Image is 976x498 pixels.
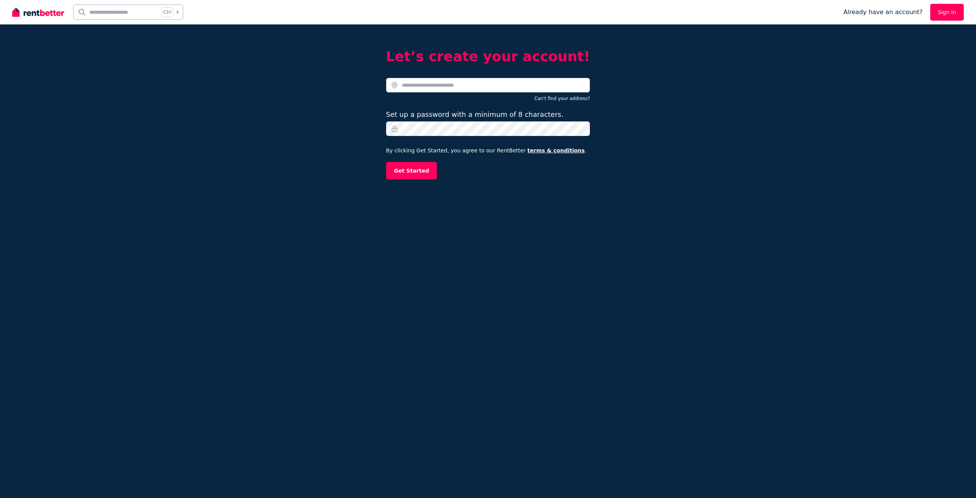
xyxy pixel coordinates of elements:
button: Can't find your address? [534,95,590,102]
button: Get Started [386,162,437,179]
a: terms & conditions [527,147,585,154]
p: By clicking Get Started, you agree to our RentBetter . [386,147,590,154]
span: k [176,9,179,15]
img: RentBetter [12,6,64,18]
span: Already have an account? [843,8,923,17]
h2: Let’s create your account! [386,49,590,64]
a: Sign In [930,4,964,21]
label: Set up a password with a minimum of 8 characters. [386,109,564,120]
span: Ctrl [161,7,173,17]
